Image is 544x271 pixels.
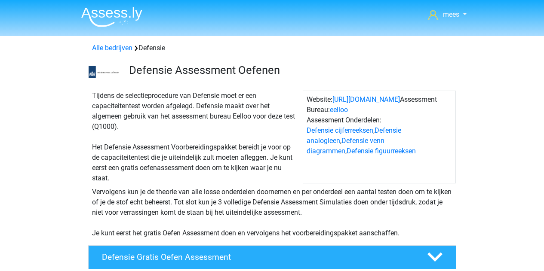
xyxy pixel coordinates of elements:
div: Defensie [89,43,456,53]
a: [URL][DOMAIN_NAME] [332,95,400,104]
div: Tijdens de selectieprocedure van Defensie moet er een capaciteitentest worden afgelegd. Defensie ... [89,91,303,183]
a: mees [425,9,470,20]
a: Alle bedrijven [92,44,132,52]
h4: Defensie Gratis Oefen Assessment [102,252,413,262]
a: Defensie analogieen [307,126,401,145]
a: Defensie cijferreeksen [307,126,373,134]
div: Vervolgens kun je de theorie van alle losse onderdelen doornemen en per onderdeel een aantal test... [89,187,456,238]
a: Defensie figuurreeksen [347,147,416,155]
span: mees [443,10,459,18]
a: eelloo [330,106,348,114]
img: Assessly [81,7,142,27]
a: Defensie venn diagrammen [307,137,384,155]
a: Defensie Gratis Oefen Assessment [85,245,460,269]
div: Website: Assessment Bureau: Assessment Onderdelen: , , , [303,91,456,183]
h3: Defensie Assessment Oefenen [129,64,449,77]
